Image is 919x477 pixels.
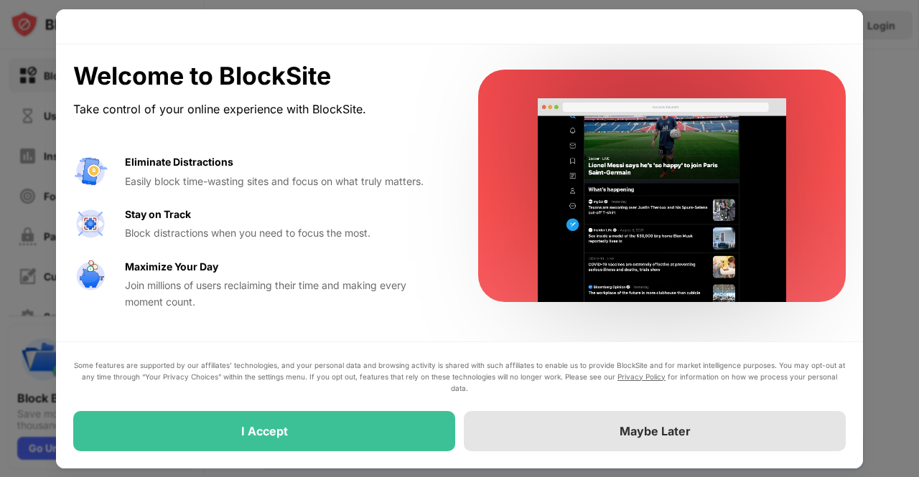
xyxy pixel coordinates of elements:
div: Join millions of users reclaiming their time and making every moment count. [125,278,444,310]
div: Maybe Later [620,424,691,438]
div: Some features are supported by our affiliates’ technologies, and your personal data and browsing ... [73,359,846,394]
div: Take control of your online experience with BlockSite. [73,99,444,120]
div: Welcome to BlockSite [73,62,444,91]
div: I Accept [241,424,288,438]
img: value-focus.svg [73,207,108,241]
img: value-safe-time.svg [73,259,108,293]
div: Easily block time-wasting sites and focus on what truly matters. [125,174,444,189]
div: Block distractions when you need to focus the most. [125,225,444,241]
img: value-avoid-distractions.svg [73,154,108,189]
div: Stay on Track [125,207,191,222]
div: Maximize Your Day [125,259,218,275]
a: Privacy Policy [617,372,666,381]
div: Eliminate Distractions [125,154,233,170]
